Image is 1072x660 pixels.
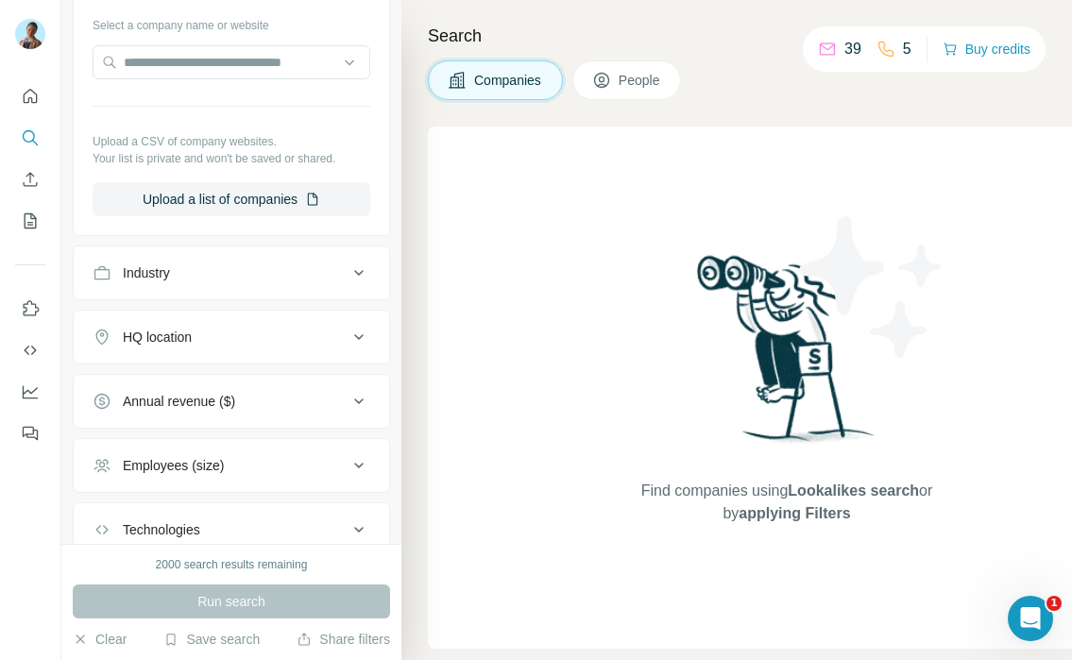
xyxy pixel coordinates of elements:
button: My lists [15,204,45,238]
p: Your list is private and won't be saved or shared. [93,150,370,167]
button: Search [15,121,45,155]
button: Technologies [74,507,389,552]
img: Avatar [15,19,45,49]
button: Employees (size) [74,443,389,488]
button: Industry [74,250,389,296]
span: Find companies using or by [636,480,938,525]
button: Enrich CSV [15,162,45,196]
p: 39 [844,38,861,60]
div: Select a company name or website [93,9,370,34]
button: Feedback [15,416,45,450]
span: Lookalikes search [788,482,919,499]
div: HQ location [123,328,192,347]
p: Upload a CSV of company websites. [93,133,370,150]
div: Employees (size) [123,456,224,475]
img: Surfe Illustration - Woman searching with binoculars [689,250,885,461]
button: Clear [73,630,127,649]
p: 5 [903,38,911,60]
h4: Search [428,23,1049,49]
button: HQ location [74,314,389,360]
div: Annual revenue ($) [123,392,235,411]
button: Share filters [297,630,390,649]
button: Save search [163,630,260,649]
button: Quick start [15,79,45,113]
button: Use Surfe on LinkedIn [15,292,45,326]
div: Technologies [123,520,200,539]
img: Surfe Illustration - Stars [787,202,957,372]
button: Dashboard [15,375,45,409]
button: Annual revenue ($) [74,379,389,424]
span: 1 [1046,596,1062,611]
div: 2000 search results remaining [156,556,308,573]
button: Upload a list of companies [93,182,370,216]
span: applying Filters [739,505,850,521]
div: Industry [123,263,170,282]
span: Companies [474,71,543,90]
button: Use Surfe API [15,333,45,367]
button: Buy credits [943,36,1030,62]
iframe: Intercom live chat [1008,596,1053,641]
span: People [619,71,662,90]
